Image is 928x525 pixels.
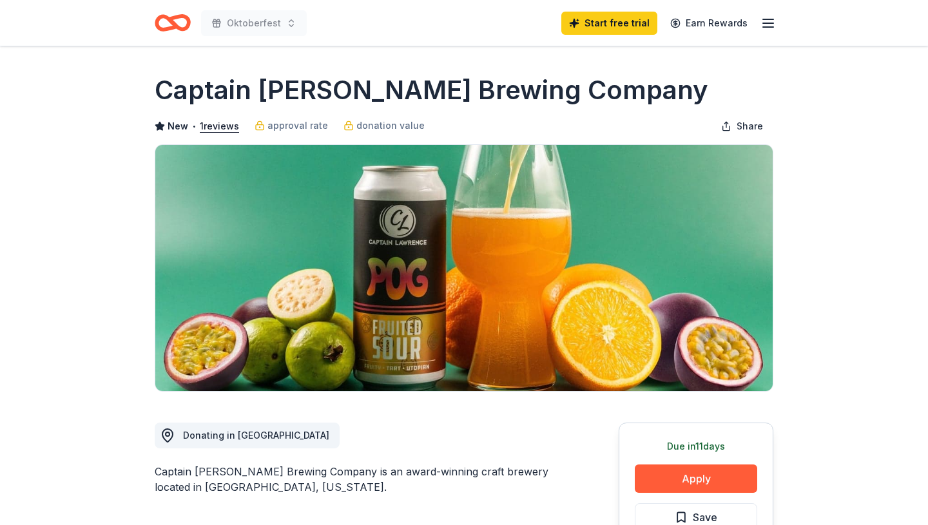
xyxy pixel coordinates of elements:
a: Earn Rewards [662,12,755,35]
button: Share [711,113,773,139]
span: Oktoberfest [227,15,281,31]
button: Oktoberfest [201,10,307,36]
div: Captain [PERSON_NAME] Brewing Company is an award-winning craft brewery located in [GEOGRAPHIC_DA... [155,464,557,495]
div: Due in 11 days [635,439,757,454]
span: donation value [356,118,425,133]
a: Home [155,8,191,38]
img: Image for Captain Lawrence Brewing Company [155,145,773,391]
button: 1reviews [200,119,239,134]
span: approval rate [267,118,328,133]
span: Share [737,119,763,134]
a: donation value [343,118,425,133]
a: approval rate [255,118,328,133]
span: New [168,119,188,134]
span: • [192,121,197,131]
span: Donating in [GEOGRAPHIC_DATA] [183,430,329,441]
h1: Captain [PERSON_NAME] Brewing Company [155,72,708,108]
button: Apply [635,464,757,493]
a: Start free trial [561,12,657,35]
